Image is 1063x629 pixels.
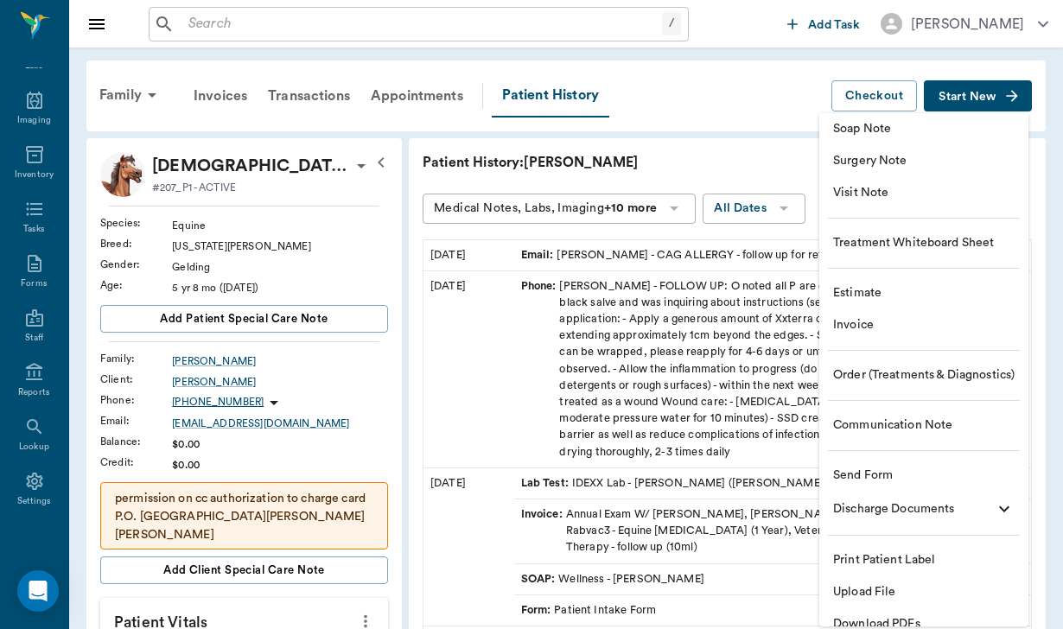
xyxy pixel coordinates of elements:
div: Open Intercom Messenger [17,570,59,612]
span: Discharge Documents [833,500,987,518]
span: Invoice [833,316,1015,334]
span: Order (Treatments & Diagnostics) [833,366,1015,384]
span: Estimate [833,284,1015,302]
span: Visit Note [833,184,1015,202]
span: Treatment Whiteboard Sheet [833,234,1015,252]
span: Print Patient Label [833,551,1015,569]
span: Surgery Note [833,152,1015,170]
span: Send Form [833,467,1015,485]
span: Communication Note [833,416,1015,435]
span: Upload File [833,583,1015,601]
span: Soap Note [833,120,1015,138]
